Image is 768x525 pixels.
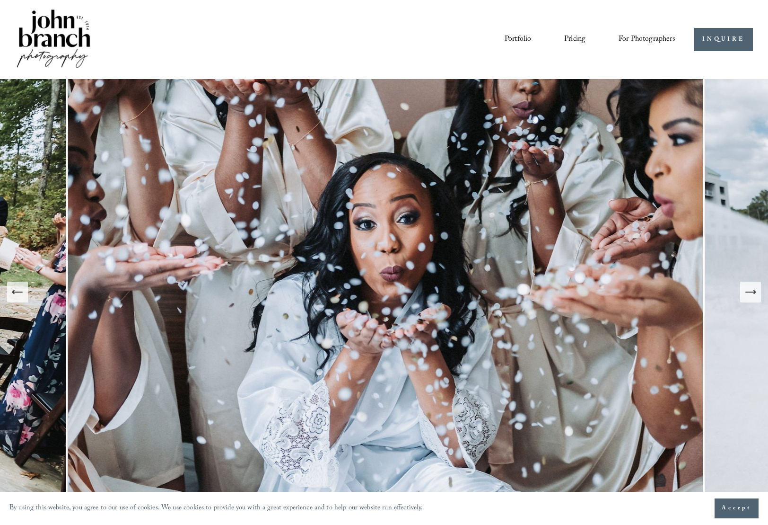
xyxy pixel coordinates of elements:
[619,32,675,47] span: For Photographers
[722,504,751,513] span: Accept
[715,498,759,518] button: Accept
[7,282,28,303] button: Previous Slide
[740,282,761,303] button: Next Slide
[564,32,585,48] a: Pricing
[9,502,423,516] p: By using this website, you agree to our use of cookies. We use cookies to provide you with a grea...
[505,32,531,48] a: Portfolio
[619,32,675,48] a: folder dropdown
[15,8,92,71] img: John Branch IV Photography
[694,28,752,51] a: INQUIRE
[68,79,705,504] img: The Cookery Wedding Photography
